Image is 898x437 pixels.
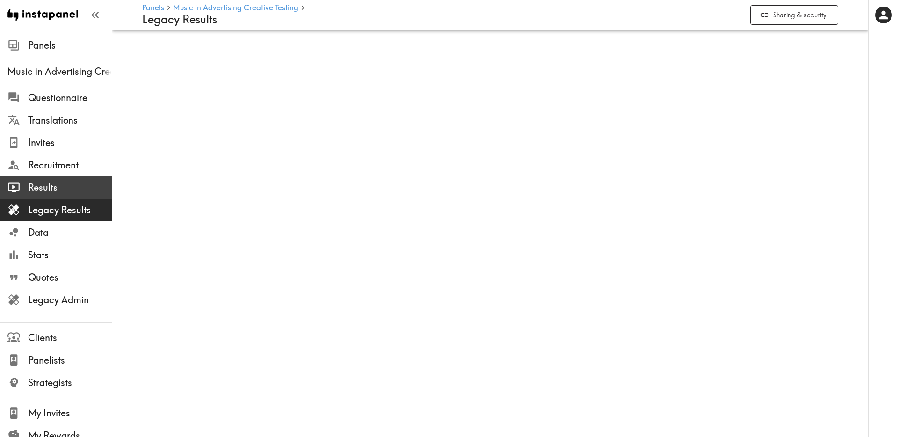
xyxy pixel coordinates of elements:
span: Strategists [28,376,112,389]
span: Invites [28,136,112,149]
button: Sharing & security [750,5,838,25]
a: Panels [142,4,164,13]
a: Music in Advertising Creative Testing [173,4,298,13]
span: Music in Advertising Creative Testing [7,65,112,78]
span: Data [28,226,112,239]
span: Stats [28,248,112,262]
span: Legacy Results [28,204,112,217]
span: Translations [28,114,112,127]
span: My Invites [28,407,112,420]
span: Results [28,181,112,194]
span: Legacy Admin [28,293,112,306]
span: Quotes [28,271,112,284]
span: Recruitment [28,159,112,172]
h4: Legacy Results [142,13,743,26]
span: Questionnaire [28,91,112,104]
span: Clients [28,331,112,344]
span: Panels [28,39,112,52]
span: Panelists [28,354,112,367]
